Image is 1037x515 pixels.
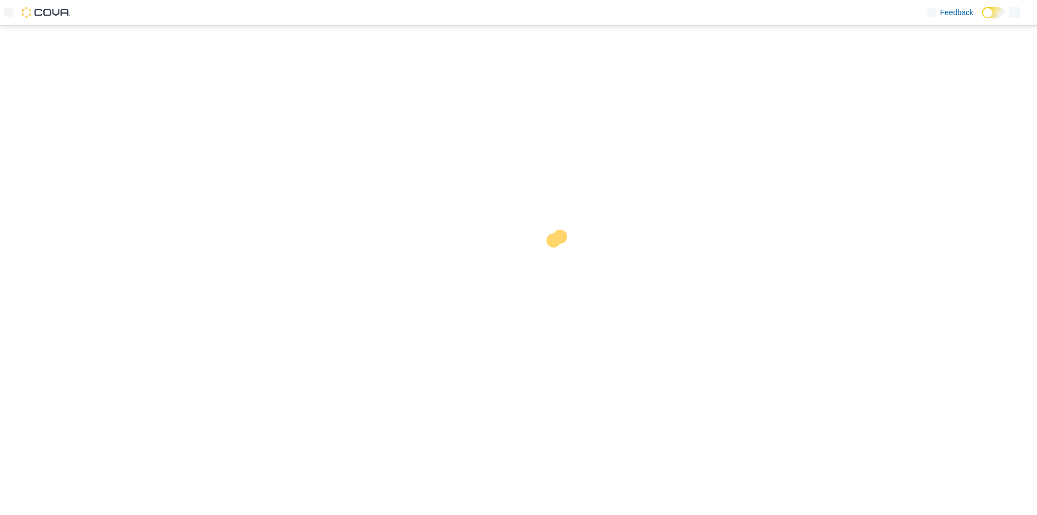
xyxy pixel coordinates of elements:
a: Feedback [923,2,978,23]
span: Feedback [940,7,973,18]
img: Cova [22,7,70,18]
input: Dark Mode [982,7,1005,18]
img: cova-loader [518,222,600,303]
